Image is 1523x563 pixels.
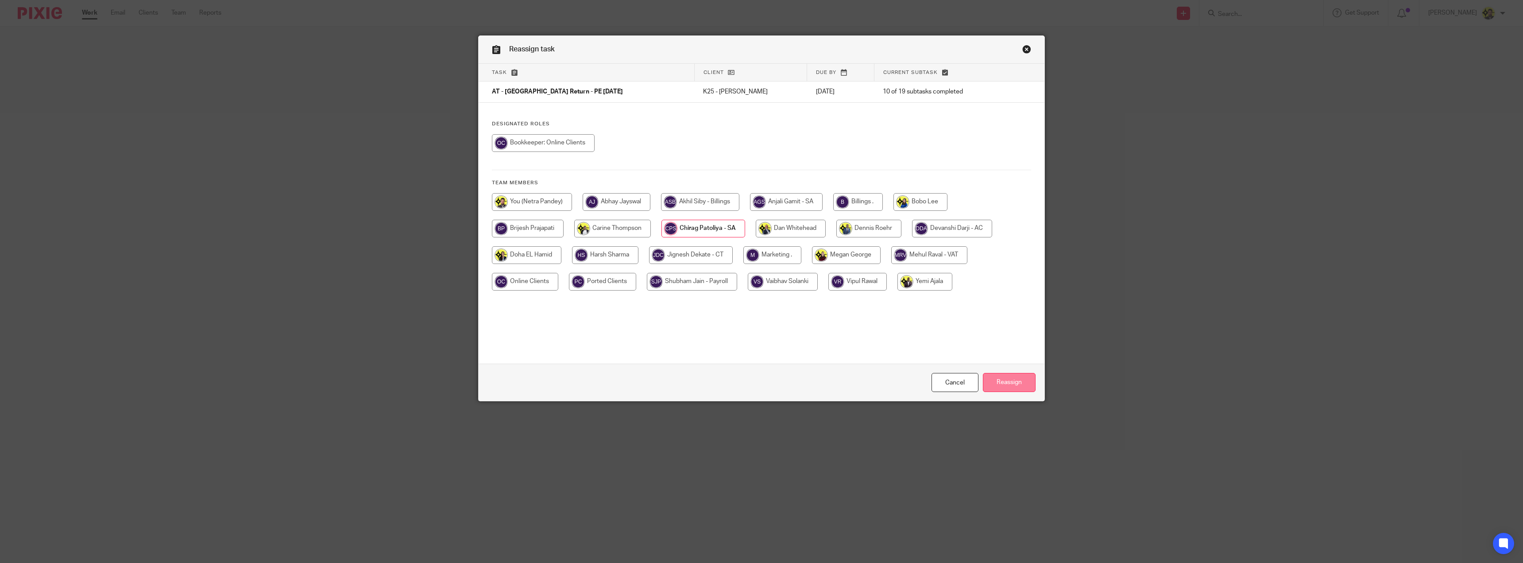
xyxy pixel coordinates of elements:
span: Reassign task [509,46,555,53]
span: Current subtask [883,70,938,75]
input: Reassign [983,373,1036,392]
span: Due by [816,70,836,75]
span: Task [492,70,507,75]
a: Close this dialog window [1022,45,1031,57]
a: Close this dialog window [932,373,978,392]
h4: Team members [492,179,1031,186]
p: K25 - [PERSON_NAME] [703,87,798,96]
h4: Designated Roles [492,120,1031,128]
span: Client [704,70,724,75]
p: [DATE] [816,87,866,96]
span: AT - [GEOGRAPHIC_DATA] Return - PE [DATE] [492,89,623,95]
td: 10 of 19 subtasks completed [874,82,1008,103]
